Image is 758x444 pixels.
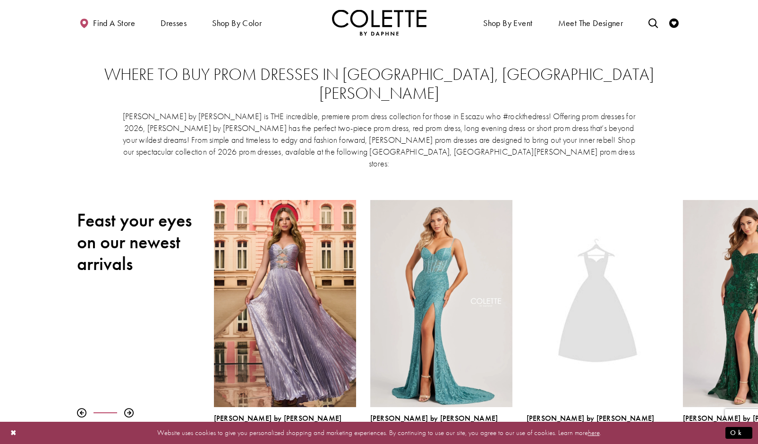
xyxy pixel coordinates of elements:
div: Colette by Daphne Style No. CL8545 [520,193,676,441]
span: Dresses [158,9,189,35]
span: [PERSON_NAME] by [PERSON_NAME] [527,413,655,423]
a: Meet the designer [556,9,626,35]
h2: Where to buy prom dresses in [GEOGRAPHIC_DATA], [GEOGRAPHIC_DATA][PERSON_NAME] [96,65,663,103]
span: Find a store [93,18,135,28]
a: Visit Colette by Daphne Style No. CL8545 Page [527,200,669,407]
a: Toggle search [646,9,660,35]
span: Shop By Event [483,18,532,28]
span: [PERSON_NAME] by [PERSON_NAME] [214,413,342,423]
div: Colette by Daphne Style No. CL8405 [363,193,520,441]
a: Visit Colette by Daphne Style No. CL8405 Page [370,200,512,407]
h2: Feast your eyes on our newest arrivals [77,209,200,275]
span: Shop by color [212,18,262,28]
div: Colette by Daphne Style No. CL8405 [370,414,512,434]
span: [PERSON_NAME] by [PERSON_NAME] [370,413,498,423]
img: Colette by Daphne [332,9,426,35]
p: [PERSON_NAME] by [PERSON_NAME] is THE incredible, premiere prom dress collection for those in Esc... [119,110,640,169]
div: Colette by Daphne Style No. CL8545 [527,414,669,434]
button: Submit Dialog [725,427,752,439]
span: Shop By Event [481,9,535,35]
span: Meet the designer [558,18,623,28]
span: Shop by color [210,9,264,35]
button: Close Dialog [6,425,22,441]
p: Website uses cookies to give you personalized shopping and marketing experiences. By continuing t... [68,427,690,439]
a: Visit Colette by Daphne Style No. CL8520 Page [214,200,356,407]
div: Colette by Daphne Style No. CL8520 [207,193,363,441]
a: here [588,428,600,437]
span: Dresses [161,18,187,28]
a: Check Wishlist [667,9,681,35]
a: Find a store [77,9,137,35]
a: Visit Home Page [332,9,426,35]
div: Colette by Daphne Style No. CL8520 [214,414,356,434]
